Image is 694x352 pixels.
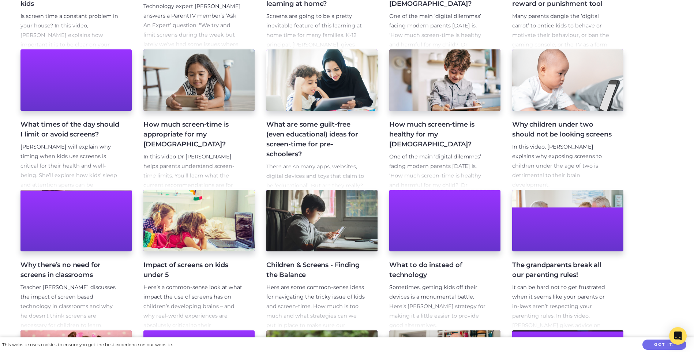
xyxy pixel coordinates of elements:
h4: How much screen-time is healthy for my [DEMOGRAPHIC_DATA]? [389,120,489,149]
button: Got it! [642,340,686,350]
a: Why there’s no need for screens in classrooms Teacher [PERSON_NAME] discusses the impact of scree... [20,190,132,330]
p: There are so many apps, websites, digital devices and toys that claim to be ‘educational’. But ar... [266,162,366,314]
p: Many parents dangle the ‘digital carrot’ to entice kids to behave or motivate their behaviour, or... [512,12,612,173]
span: Screens are going to be a pretty inevitable feature of this learning at home time for many famili... [266,13,363,67]
h4: What are some guilt-free (even educational) ideas for screen-time for pre-schoolers? [266,120,366,159]
h4: Children & Screens - Finding the Balance [266,260,366,280]
span: Sometimes, getting kids off their devices is a monumental battle. Here’s [PERSON_NAME] strategy f... [389,284,485,329]
h4: How much screen-time is appropriate for my [DEMOGRAPHIC_DATA]? [143,120,243,149]
p: [PERSON_NAME] will explain why timing when kids use screens is critical for their health and well... [20,142,120,285]
p: Technology expert [PERSON_NAME] answers a ParentTV member’s ‘Ask An Expert’ question: “We try and... [143,2,243,116]
h4: What to do instead of technology [389,260,489,280]
a: What to do instead of technology Sometimes, getting kids off their devices is a monumental battle... [389,190,500,330]
a: What times of the day should I limit or avoid screens? [PERSON_NAME] will explain why timing when... [20,49,132,190]
h4: The grandparents break all our parenting rules! [512,260,612,280]
span: In this video, [PERSON_NAME] explains why exposing screens to children under the age of two is de... [512,143,602,188]
a: How much screen-time is healthy for my [DEMOGRAPHIC_DATA]? One of the main ‘digital dilemmas’ fac... [389,49,500,190]
a: Impact of screens on kids under 5 Here’s a common-sense look at what impact the use of screens ha... [143,190,255,330]
p: One of the main ‘digital dilemmas’ facing modern parents [DATE] is, ‘How much screen-time is heal... [389,152,489,333]
span: Is screen time a constant problem in your house? In this video, [PERSON_NAME] explains how import... [20,13,118,67]
p: Here are some common-sense ideas for navigating the tricky issue of kids and screen-time. How muc... [266,283,366,349]
a: How much screen-time is appropriate for my [DEMOGRAPHIC_DATA]? In this video Dr [PERSON_NAME] hel... [143,49,255,190]
h4: Why there’s no need for screens in classrooms [20,260,120,280]
p: In this video Dr [PERSON_NAME] helps parents understand screen-time limits. You’ll learn what the... [143,152,243,304]
h4: Impact of screens on kids under 5 [143,260,243,280]
h4: Why children under two should not be looking screens [512,120,612,139]
div: Open Intercom Messenger [669,327,687,345]
a: Why children under two should not be looking screens In this video, [PERSON_NAME] explains why ex... [512,49,623,190]
p: One of the main ‘digital dilemmas’ facing modern parents [DATE] is, ‘How much screen-time is heal... [389,12,489,192]
span: Teacher [PERSON_NAME] discusses the impact of screen based technology in classrooms and why he do... [20,284,116,329]
a: What are some guilt-free (even educational) ideas for screen-time for pre-schoolers? There are so... [266,49,378,190]
span: It can be hard not to get frustrated when it seems like your parents or in-laws aren’t respecting... [512,284,605,338]
div: This website uses cookies to ensure you get the best experience on our website. [2,341,173,349]
a: The grandparents break all our parenting rules! It can be hard not to get frustrated when it seem... [512,190,623,330]
a: Children & Screens - Finding the Balance Here are some common-sense ideas for navigating the tric... [266,190,378,330]
h4: What times of the day should I limit or avoid screens? [20,120,120,139]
